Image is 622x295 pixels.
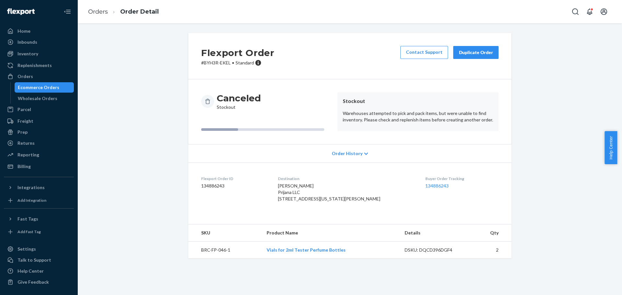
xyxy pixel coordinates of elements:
ol: breadcrumbs [83,2,164,21]
header: Stockout [343,97,493,105]
a: Ecommerce Orders [15,82,74,93]
div: Duplicate Order [459,49,493,56]
a: Returns [4,138,74,148]
a: Add Fast Tag [4,227,74,237]
div: Integrations [17,184,45,191]
button: Open Search Box [569,5,582,18]
a: Freight [4,116,74,126]
div: Ecommerce Orders [18,84,59,91]
th: Details [399,224,471,242]
button: Open account menu [597,5,610,18]
a: Vials for 2ml Tester Perfume Bottles [267,247,346,253]
a: Settings [4,244,74,254]
th: Qty [470,224,512,242]
a: 134886243 [425,183,449,188]
div: Settings [17,246,36,252]
div: Help Center [17,268,44,274]
span: • [232,60,234,65]
a: Talk to Support [4,255,74,265]
div: Replenishments [17,62,52,69]
th: SKU [188,224,261,242]
a: Inventory [4,49,74,59]
th: Product Name [261,224,399,242]
td: 2 [470,242,512,259]
button: Open notifications [583,5,596,18]
div: Inventory [17,51,38,57]
div: DSKU: DQCD396DGF4 [405,247,466,253]
div: Wholesale Orders [18,95,57,102]
dt: Buyer Order Tracking [425,176,499,181]
dt: Destination [278,176,415,181]
h2: Flexport Order [201,46,274,60]
a: Orders [88,8,108,15]
a: Prep [4,127,74,137]
div: Reporting [17,152,39,158]
a: Inbounds [4,37,74,47]
span: Order History [332,150,363,157]
div: Orders [17,73,33,80]
button: Duplicate Order [453,46,499,59]
a: Reporting [4,150,74,160]
span: Standard [236,60,254,65]
div: Prep [17,129,28,135]
h3: Canceled [217,92,261,104]
div: Billing [17,163,31,170]
a: Orders [4,71,74,82]
a: Contact Support [400,46,448,59]
td: BRC-FP-046-1 [188,242,261,259]
button: Help Center [605,131,617,164]
a: Replenishments [4,60,74,71]
a: Home [4,26,74,36]
img: Flexport logo [7,8,35,15]
a: Order Detail [120,8,159,15]
button: Give Feedback [4,277,74,287]
p: Warehouses attempted to pick and pack items, but were unable to find inventory. Please check and ... [343,110,493,123]
button: Close Navigation [61,5,74,18]
div: Home [17,28,30,34]
dt: Flexport Order ID [201,176,268,181]
a: Wholesale Orders [15,93,74,104]
div: Add Fast Tag [17,229,41,234]
a: Help Center [4,266,74,276]
div: Give Feedback [17,279,49,285]
span: [PERSON_NAME] Prijana LLC [STREET_ADDRESS][US_STATE][PERSON_NAME] [278,183,380,201]
div: Talk to Support [17,257,51,263]
div: Fast Tags [17,216,38,222]
a: Billing [4,161,74,172]
a: Add Integration [4,195,74,206]
button: Integrations [4,182,74,193]
a: Parcel [4,104,74,115]
button: Fast Tags [4,214,74,224]
div: Add Integration [17,198,46,203]
dd: 134886243 [201,183,268,189]
div: Returns [17,140,35,146]
div: Freight [17,118,33,124]
div: Stockout [217,92,261,110]
div: Inbounds [17,39,37,45]
div: Parcel [17,106,31,113]
p: # BYH3R-EKEL [201,60,274,66]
